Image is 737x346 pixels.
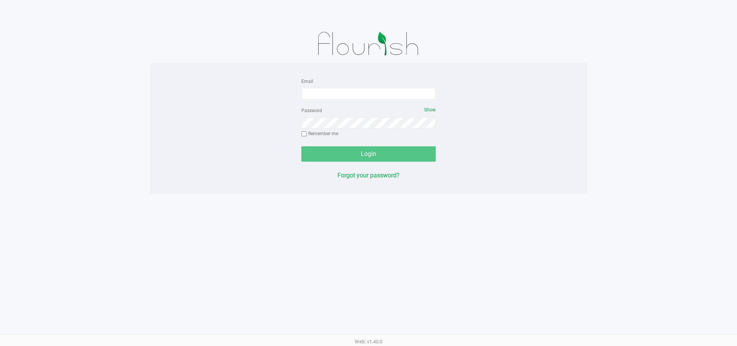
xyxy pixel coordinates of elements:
span: Show [424,107,436,113]
label: Email [301,78,313,85]
button: Forgot your password? [337,171,400,180]
label: Password [301,107,322,114]
span: Web: v1.40.0 [355,339,382,344]
label: Remember me [301,130,338,137]
input: Remember me [301,131,307,137]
